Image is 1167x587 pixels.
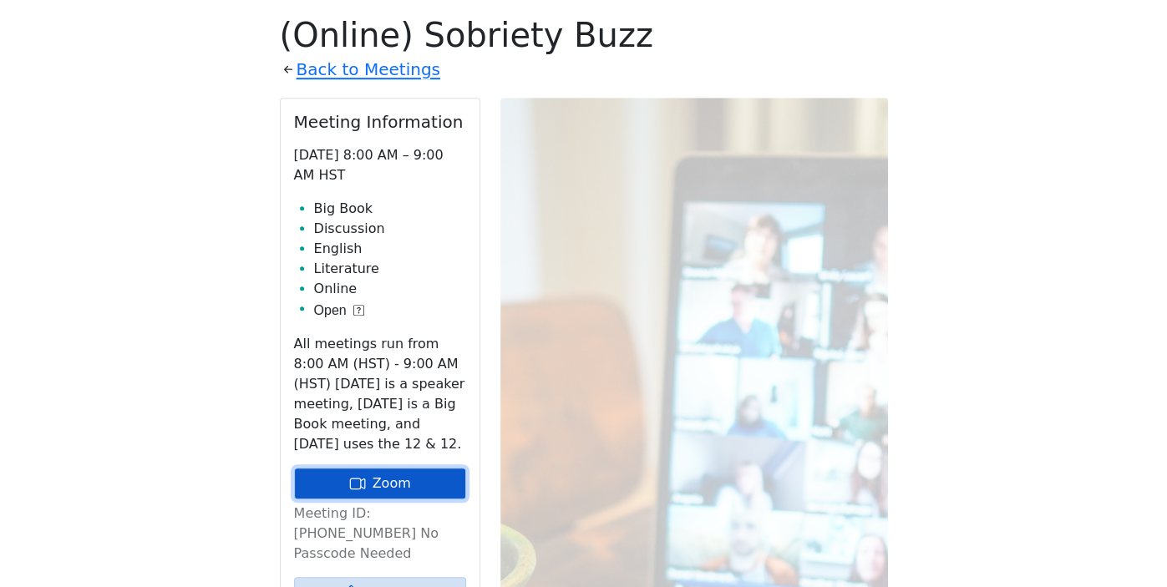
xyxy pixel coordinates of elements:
[280,15,888,55] h1: (Online) Sobriety Buzz
[314,239,466,259] li: English
[294,504,466,564] p: Meeting ID: [PHONE_NUMBER] No Passcode Needed
[314,259,466,279] li: Literature
[297,55,440,84] a: Back to Meetings
[314,279,466,299] li: Online
[294,468,466,499] a: Zoom
[294,334,466,454] p: All meetings run from 8:00 AM (HST) - 9:00 AM (HST) [DATE] is a speaker meeting, [DATE] is a Big ...
[294,112,466,132] h2: Meeting Information
[314,199,466,219] li: Big Book
[314,301,364,321] button: Open
[314,219,466,239] li: Discussion
[314,301,347,321] span: Open
[294,145,466,185] p: [DATE] 8:00 AM – 9:00 AM HST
